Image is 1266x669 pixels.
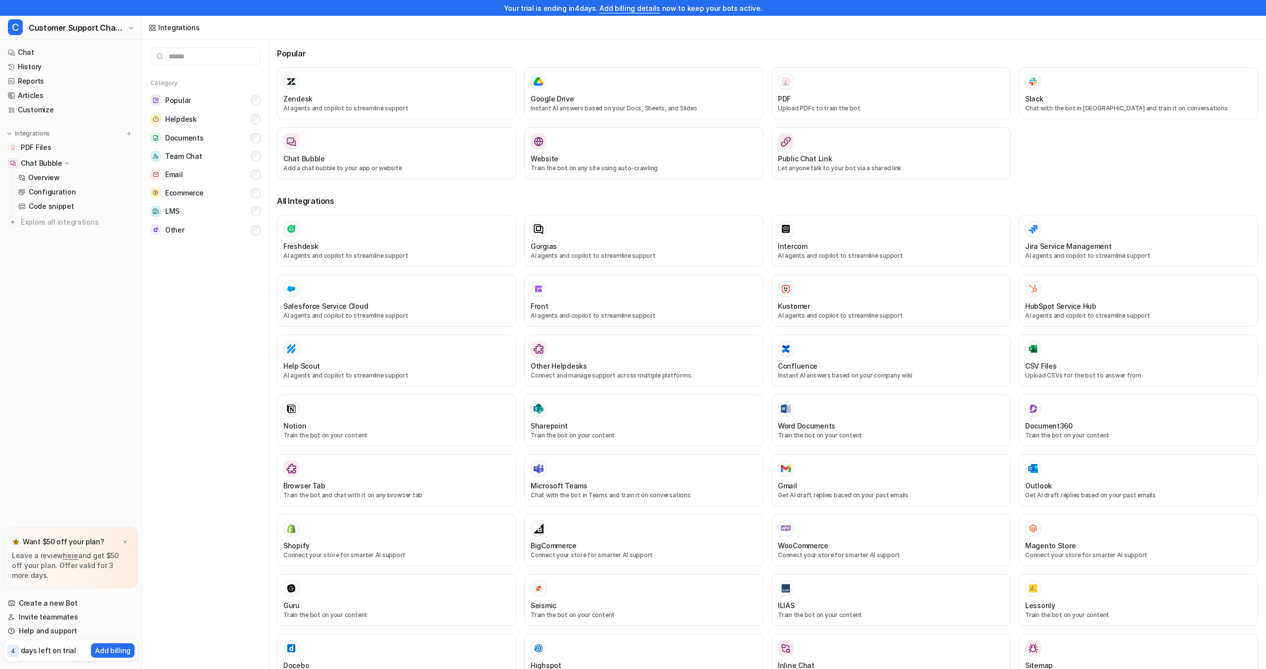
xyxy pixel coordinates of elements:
[21,143,51,152] span: PDF Files
[277,394,516,446] button: NotionNotionTrain the bot on your content
[531,361,587,371] h3: Other Helpdesks
[1019,514,1258,566] button: Magento StoreMagento StoreConnect your store for smarter AI support
[1028,524,1038,533] img: Magento Store
[778,480,797,491] h3: Gmail
[778,431,1004,440] p: Train the bot on your content
[771,454,1011,506] button: GmailGmailGet AI draft replies based on your past emails
[1028,404,1038,414] img: Document360
[524,454,764,506] button: Microsoft TeamsMicrosoft TeamsChat with the bot in Teams and train it on conversations
[4,624,138,638] a: Help and support
[531,600,556,611] h3: Seismic
[1019,275,1258,327] button: HubSpot Service HubHubSpot Service HubAI agents and copilot to streamline support
[778,611,1004,620] p: Train the bot on your content
[778,551,1004,560] p: Connect your store for smarter AI support
[778,600,795,611] h3: ILIAS
[11,647,15,656] p: 4
[1025,431,1252,440] p: Train the bot on your content
[1019,454,1258,506] button: OutlookOutlookGet AI draft replies based on your past emails
[781,526,791,531] img: WooCommerce
[165,188,203,198] span: Ecommerce
[778,153,832,164] h3: Public Chat Link
[1019,334,1258,386] button: CSV FilesCSV FilesUpload CSVs for the bot to answer from
[778,421,835,431] h3: Word Documents
[23,537,104,547] p: Want $50 off your plan?
[10,144,16,150] img: PDF Files
[778,311,1004,320] p: AI agents and copilot to streamline support
[277,127,516,179] button: Chat BubbleAdd a chat bubble to your app or website
[534,464,543,474] img: Microsoft Teams
[781,583,791,593] img: ILIAS
[150,114,161,125] img: Helpdesk
[21,645,76,656] p: days left on trial
[771,67,1011,119] button: PDFPDFUpload PDFs to train the bot
[534,643,543,653] img: Highspot
[150,129,261,147] button: DocumentsDocuments
[150,91,261,110] button: PopularPopular
[531,94,574,104] h3: Google Drive
[283,241,318,251] h3: Freshdesk
[4,74,138,88] a: Reports
[8,19,23,35] span: C
[524,574,764,626] button: SeismicSeismicTrain the bot on your content
[524,514,764,566] button: BigCommerceBigCommerceConnect your store for smarter AI support
[531,311,757,320] p: AI agents and copilot to streamline support
[781,344,791,354] img: Confluence
[778,540,828,551] h3: WooCommerce
[531,491,757,500] p: Chat with the bot in Teams and train it on conversations
[150,151,161,161] img: Team Chat
[1028,344,1038,354] img: CSV Files
[8,217,18,227] img: explore all integrations
[781,284,791,294] img: Kustomer
[277,195,1258,207] h3: All Integrations
[150,184,261,202] button: EcommerceEcommerce
[286,464,296,474] img: Browser Tab
[12,551,130,580] p: Leave a review and get $50 off your plan. Offer valid for 3 more days.
[150,133,161,143] img: Documents
[534,137,543,146] img: Website
[14,185,138,199] a: Configuration
[778,94,791,104] h3: PDF
[4,129,53,139] button: Integrations
[150,79,261,87] h5: Category
[29,201,74,211] p: Code snippet
[283,540,310,551] h3: Shopify
[4,141,138,154] a: PDF FilesPDF Files
[150,206,161,217] img: LMS
[534,284,543,294] img: Front
[1025,311,1252,320] p: AI agents and copilot to streamline support
[1025,94,1043,104] h3: Slack
[531,551,757,560] p: Connect your store for smarter AI support
[283,251,510,260] p: AI agents and copilot to streamline support
[778,361,817,371] h3: Confluence
[1019,67,1258,119] button: SlackSlackChat with the bot in [GEOGRAPHIC_DATA] and train it on conversations
[277,215,516,267] button: FreshdeskAI agents and copilot to streamline support
[148,22,200,33] a: Integrations
[524,215,764,267] button: GorgiasAI agents and copilot to streamline support
[126,130,133,137] img: menu_add.svg
[531,104,757,113] p: Instant AI answers based on your Docs, Sheets, and Slides
[534,404,543,414] img: Sharepoint
[1025,551,1252,560] p: Connect your store for smarter AI support
[4,610,138,624] a: Invite teammates
[286,524,296,533] img: Shopify
[14,199,138,213] a: Code snippet
[781,465,791,473] img: Gmail
[1025,241,1112,251] h3: Jira Service Management
[781,77,791,86] img: PDF
[12,538,20,546] img: star
[534,344,543,354] img: Other Helpdesks
[778,104,1004,113] p: Upload PDFs to train the bot
[771,394,1011,446] button: Word DocumentsWord DocumentsTrain the bot on your content
[534,524,543,533] img: BigCommerce
[1025,611,1252,620] p: Train the bot on your content
[150,110,261,129] button: HelpdeskHelpdesk
[531,611,757,620] p: Train the bot on your content
[283,371,510,380] p: AI agents and copilot to streamline support
[150,165,261,184] button: EmailEmail
[1025,251,1252,260] p: AI agents and copilot to streamline support
[283,164,510,173] p: Add a chat bubble to your app or website
[1025,301,1096,311] h3: HubSpot Service Hub
[524,334,764,386] button: Other HelpdesksOther HelpdesksConnect and manage support across multiple platforms.
[4,89,138,102] a: Articles
[286,344,296,354] img: Help Scout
